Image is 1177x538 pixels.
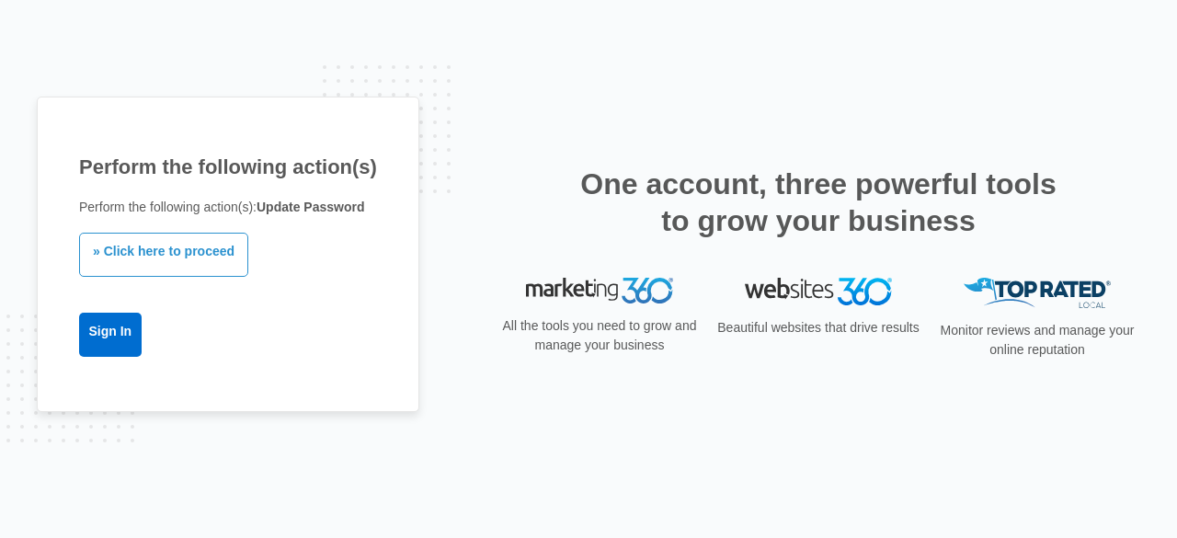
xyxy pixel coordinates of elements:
p: Beautiful websites that drive results [715,318,921,338]
img: Websites 360 [745,278,892,304]
a: » Click here to proceed [79,233,248,277]
p: Monitor reviews and manage your online reputation [934,321,1140,360]
p: Perform the following action(s): [79,198,377,217]
p: All the tools you need to grow and manage your business [497,316,703,355]
a: Sign In [79,313,142,357]
h1: Perform the following action(s) [79,152,377,182]
img: Marketing 360 [526,278,673,303]
img: Top Rated Local [964,278,1111,308]
b: Update Password [257,200,364,214]
h2: One account, three powerful tools to grow your business [575,166,1062,239]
